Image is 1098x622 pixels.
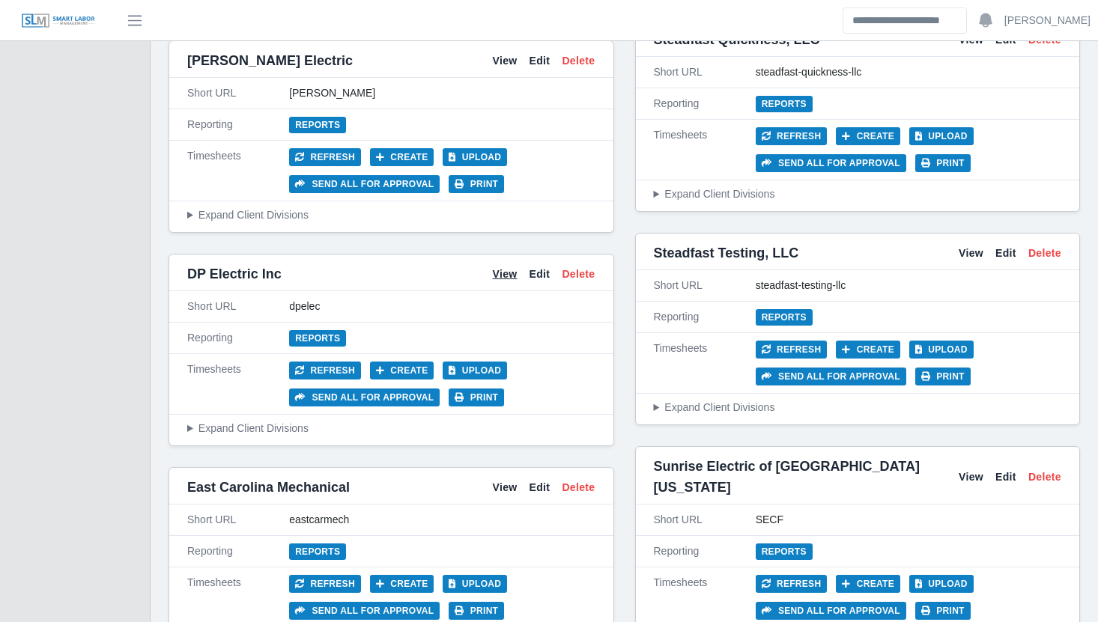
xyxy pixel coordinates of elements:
[187,50,353,71] span: [PERSON_NAME] Electric
[289,330,346,347] a: Reports
[1028,469,1061,485] a: Delete
[654,96,756,112] div: Reporting
[756,575,828,593] button: Refresh
[289,512,595,528] div: eastcarmech
[836,341,900,359] button: Create
[909,127,974,145] button: Upload
[654,186,1062,202] summary: Expand Client Divisions
[1004,13,1091,28] a: [PERSON_NAME]
[915,602,971,620] button: Print
[756,602,906,620] button: Send all for approval
[654,127,756,172] div: Timesheets
[756,368,906,385] button: Send all for approval
[562,480,595,496] a: Delete
[756,96,813,112] a: Reports
[289,388,440,406] button: Send all for approval
[836,575,900,593] button: Create
[187,543,289,559] div: Reporting
[562,53,595,69] a: Delete
[449,388,504,406] button: Print
[289,85,595,101] div: [PERSON_NAME]
[187,575,289,620] div: Timesheets
[443,575,507,593] button: Upload
[995,469,1016,485] a: Edit
[756,64,1061,80] div: steadfast-quickness-llc
[492,480,517,496] a: View
[995,246,1016,261] a: Edit
[289,543,346,560] a: Reports
[836,127,900,145] button: Create
[443,362,507,379] button: Upload
[959,246,983,261] a: View
[756,309,813,326] a: Reports
[654,575,756,620] div: Timesheets
[756,278,1061,293] div: steadfast-testing-llc
[756,543,813,560] a: Reports
[530,480,550,496] a: Edit
[915,154,971,172] button: Print
[756,154,906,172] button: Send all for approval
[654,341,756,385] div: Timesheets
[449,602,504,620] button: Print
[187,299,289,314] div: Short URL
[289,602,440,620] button: Send all for approval
[370,362,434,379] button: Create
[187,207,595,223] summary: Expand Client Divisions
[289,117,346,133] a: Reports
[187,330,289,346] div: Reporting
[187,85,289,101] div: Short URL
[530,266,550,282] a: Edit
[187,362,289,406] div: Timesheets
[443,148,507,166] button: Upload
[492,266,517,282] a: View
[959,469,983,485] a: View
[187,148,289,193] div: Timesheets
[915,368,971,385] button: Print
[654,278,756,293] div: Short URL
[1028,246,1061,261] a: Delete
[187,477,350,498] span: East Carolina Mechanical
[289,175,440,193] button: Send all for approval
[909,341,974,359] button: Upload
[187,512,289,528] div: Short URL
[187,117,289,132] div: Reporting
[843,7,967,34] input: Search
[449,175,504,193] button: Print
[654,456,959,498] span: Sunrise Electric of [GEOGRAPHIC_DATA][US_STATE]
[370,575,434,593] button: Create
[756,341,828,359] button: Refresh
[289,575,361,593] button: Refresh
[654,243,799,263] span: Steadfast Testing, LLC
[289,362,361,379] button: Refresh
[654,64,756,80] div: Short URL
[187,421,595,436] summary: Expand Client Divisions
[21,13,96,29] img: SLM Logo
[909,575,974,593] button: Upload
[562,266,595,282] a: Delete
[289,299,595,314] div: dpelec
[654,543,756,559] div: Reporting
[756,512,1061,528] div: SECF
[187,263,282,284] span: DP Electric Inc
[654,512,756,528] div: Short URL
[530,53,550,69] a: Edit
[492,53,517,69] a: View
[370,148,434,166] button: Create
[756,127,828,145] button: Refresh
[289,148,361,166] button: Refresh
[654,400,1062,415] summary: Expand Client Divisions
[654,309,756,325] div: Reporting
